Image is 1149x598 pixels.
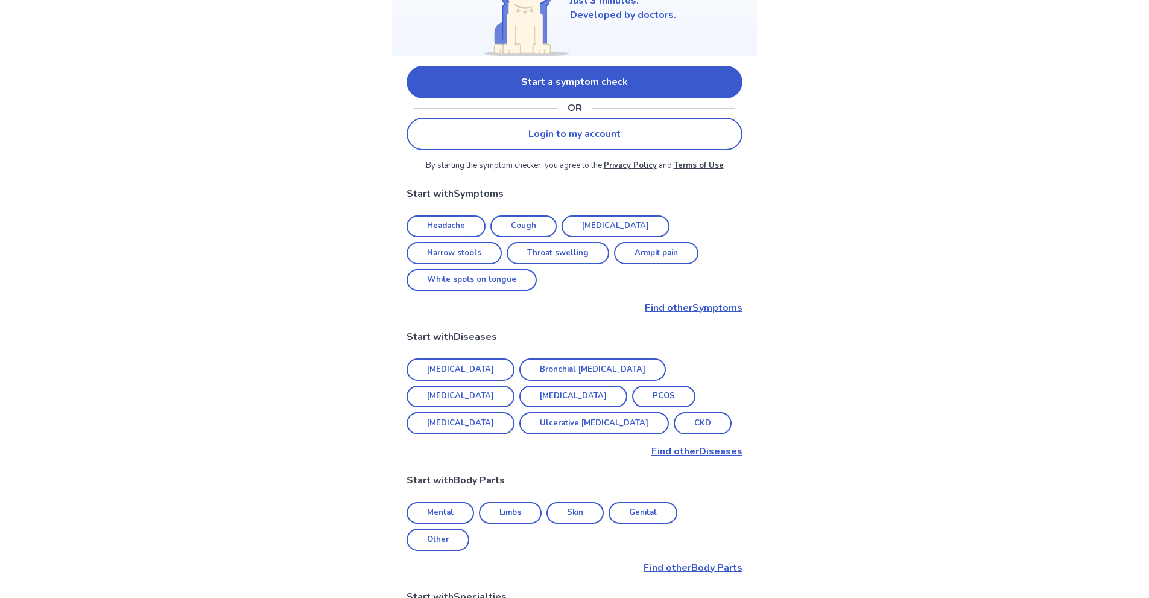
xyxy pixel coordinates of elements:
a: Login to my account [407,118,742,150]
a: [MEDICAL_DATA] [407,358,514,381]
p: Start with Symptoms [407,186,742,201]
a: Skin [546,502,604,524]
a: Genital [609,502,677,524]
a: Bronchial [MEDICAL_DATA] [519,358,666,381]
p: Start with Diseases [407,329,742,344]
p: Start with Body Parts [407,473,742,488]
a: PCOS [632,386,695,408]
a: CKD [674,412,732,434]
a: Mental [407,502,474,524]
a: Find otherBody Parts [407,561,742,575]
a: Find otherSymptoms [407,301,742,315]
a: [MEDICAL_DATA] [407,412,514,434]
a: Ulcerative [MEDICAL_DATA] [519,412,669,434]
a: Cough [490,215,557,238]
p: Find other Symptoms [407,301,742,315]
a: Find otherDiseases [407,444,742,459]
a: Limbs [479,502,542,524]
p: Find other Body Parts [407,561,742,575]
a: Other [407,529,469,551]
p: OR [568,101,582,115]
a: [MEDICAL_DATA] [519,386,627,408]
p: By starting the symptom checker, you agree to the and [407,160,742,172]
p: Developed by doctors. [570,8,676,22]
a: Headache [407,215,486,238]
a: Throat swelling [507,242,609,264]
p: Find other Diseases [407,444,742,459]
a: Terms of Use [674,160,724,171]
a: [MEDICAL_DATA] [562,215,669,238]
a: Start a symptom check [407,66,742,98]
a: Narrow stools [407,242,502,264]
a: Privacy Policy [604,160,657,171]
a: White spots on tongue [407,269,537,291]
a: [MEDICAL_DATA] [407,386,514,408]
a: Armpit pain [614,242,698,264]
